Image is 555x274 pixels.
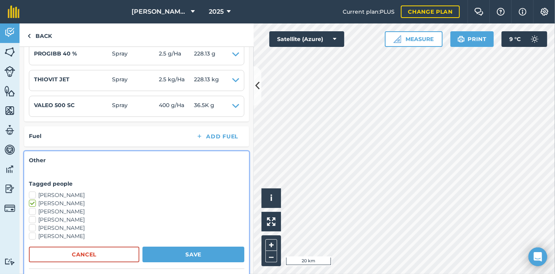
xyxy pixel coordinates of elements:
[4,258,15,265] img: svg+xml;base64,PD94bWwgdmVyc2lvbj0iMS4wIiBlbmNvZGluZz0idXRmLTgiPz4KPCEtLSBHZW5lcmF0b3I6IEFkb2JlIE...
[29,208,244,216] label: [PERSON_NAME]
[20,23,60,47] a: Back
[269,31,344,47] button: Satellite (Azure)
[4,66,15,77] img: svg+xml;base64,PD94bWwgdmVyc2lvbj0iMS4wIiBlbmNvZGluZz0idXRmLTgiPz4KPCEtLSBHZW5lcmF0b3I6IEFkb2JlIE...
[4,46,15,58] img: svg+xml;base64,PHN2ZyB4bWxucz0iaHR0cDovL3d3dy53My5vcmcvMjAwMC9zdmciIHdpZHRoPSI1NiIgaGVpZ2h0PSI2MC...
[502,31,547,47] button: 9 °C
[519,7,527,16] img: svg+xml;base64,PHN2ZyB4bWxucz0iaHR0cDovL3d3dy53My5vcmcvMjAwMC9zdmciIHdpZHRoPSIxNyIgaGVpZ2h0PSIxNy...
[4,85,15,97] img: svg+xml;base64,PHN2ZyB4bWxucz0iaHR0cDovL3d3dy53My5vcmcvMjAwMC9zdmciIHdpZHRoPSI1NiIgaGVpZ2h0PSI2MC...
[265,239,277,251] button: +
[4,27,15,38] img: svg+xml;base64,PD94bWwgdmVyc2lvbj0iMS4wIiBlbmNvZGluZz0idXRmLTgiPz4KPCEtLSBHZW5lcmF0b3I6IEFkb2JlIE...
[29,132,41,140] h4: Fuel
[34,101,239,112] summary: VALEO 500 SCSpray400 g/Ha36.5K g
[4,203,15,214] img: svg+xml;base64,PD94bWwgdmVyc2lvbj0iMS4wIiBlbmNvZGluZz0idXRmLTgiPz4KPCEtLSBHZW5lcmF0b3I6IEFkb2JlIE...
[450,31,494,47] button: Print
[132,7,188,16] span: [PERSON_NAME] en [PERSON_NAME]
[385,31,443,47] button: Measure
[112,75,159,86] span: Spray
[194,101,214,112] span: 36.5K g
[343,7,395,16] span: Current plan : PLUS
[261,188,281,208] button: i
[393,35,401,43] img: Ruler icon
[29,179,244,188] h4: Tagged people
[8,5,20,18] img: fieldmargin Logo
[159,49,194,60] span: 2.5 g / Ha
[4,105,15,116] img: svg+xml;base64,PHN2ZyB4bWxucz0iaHR0cDovL3d3dy53My5vcmcvMjAwMC9zdmciIHdpZHRoPSI1NiIgaGVpZ2h0PSI2MC...
[270,193,272,203] span: i
[267,217,276,226] img: Four arrows, one pointing top left, one top right, one bottom right and the last bottom left
[209,7,224,16] span: 2025
[29,191,244,199] label: [PERSON_NAME]
[4,124,15,136] img: svg+xml;base64,PD94bWwgdmVyc2lvbj0iMS4wIiBlbmNvZGluZz0idXRmLTgiPz4KPCEtLSBHZW5lcmF0b3I6IEFkb2JlIE...
[29,247,139,262] button: Cancel
[474,8,484,16] img: Two speech bubbles overlapping with the left bubble in the forefront
[540,8,549,16] img: A cog icon
[29,224,244,232] label: [PERSON_NAME]
[34,75,112,84] h4: THIOVIT JET
[159,101,194,112] span: 400 g / Ha
[29,199,244,208] label: [PERSON_NAME]
[27,31,31,41] img: svg+xml;base64,PHN2ZyB4bWxucz0iaHR0cDovL3d3dy53My5vcmcvMjAwMC9zdmciIHdpZHRoPSI5IiBoZWlnaHQ9IjI0Ii...
[34,75,239,86] summary: THIOVIT JETSpray2.5 kg/Ha228.13 kg
[4,144,15,156] img: svg+xml;base64,PD94bWwgdmVyc2lvbj0iMS4wIiBlbmNvZGluZz0idXRmLTgiPz4KPCEtLSBHZW5lcmF0b3I6IEFkb2JlIE...
[34,49,112,58] h4: PROGIBB 40 %
[159,75,194,86] span: 2.5 kg / Ha
[457,34,465,44] img: svg+xml;base64,PHN2ZyB4bWxucz0iaHR0cDovL3d3dy53My5vcmcvMjAwMC9zdmciIHdpZHRoPSIxOSIgaGVpZ2h0PSIyNC...
[112,49,159,60] span: Spray
[527,31,543,47] img: svg+xml;base64,PD94bWwgdmVyc2lvbj0iMS4wIiBlbmNvZGluZz0idXRmLTgiPz4KPCEtLSBHZW5lcmF0b3I6IEFkb2JlIE...
[34,49,239,60] summary: PROGIBB 40 %Spray2.5 g/Ha228.13 g
[29,156,244,165] h4: Other
[4,163,15,175] img: svg+xml;base64,PD94bWwgdmVyc2lvbj0iMS4wIiBlbmNvZGluZz0idXRmLTgiPz4KPCEtLSBHZW5lcmF0b3I6IEFkb2JlIE...
[194,49,215,60] span: 228.13 g
[112,101,159,112] span: Spray
[528,247,547,266] div: Open Intercom Messenger
[190,131,244,142] button: Add Fuel
[4,183,15,195] img: svg+xml;base64,PD94bWwgdmVyc2lvbj0iMS4wIiBlbmNvZGluZz0idXRmLTgiPz4KPCEtLSBHZW5lcmF0b3I6IEFkb2JlIE...
[29,232,244,240] label: [PERSON_NAME]
[401,5,460,18] a: Change plan
[496,8,505,16] img: A question mark icon
[265,251,277,262] button: –
[194,75,219,86] span: 228.13 kg
[142,247,244,262] button: Save
[509,31,521,47] span: 9 ° C
[29,216,244,224] label: [PERSON_NAME]
[34,101,112,109] h4: VALEO 500 SC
